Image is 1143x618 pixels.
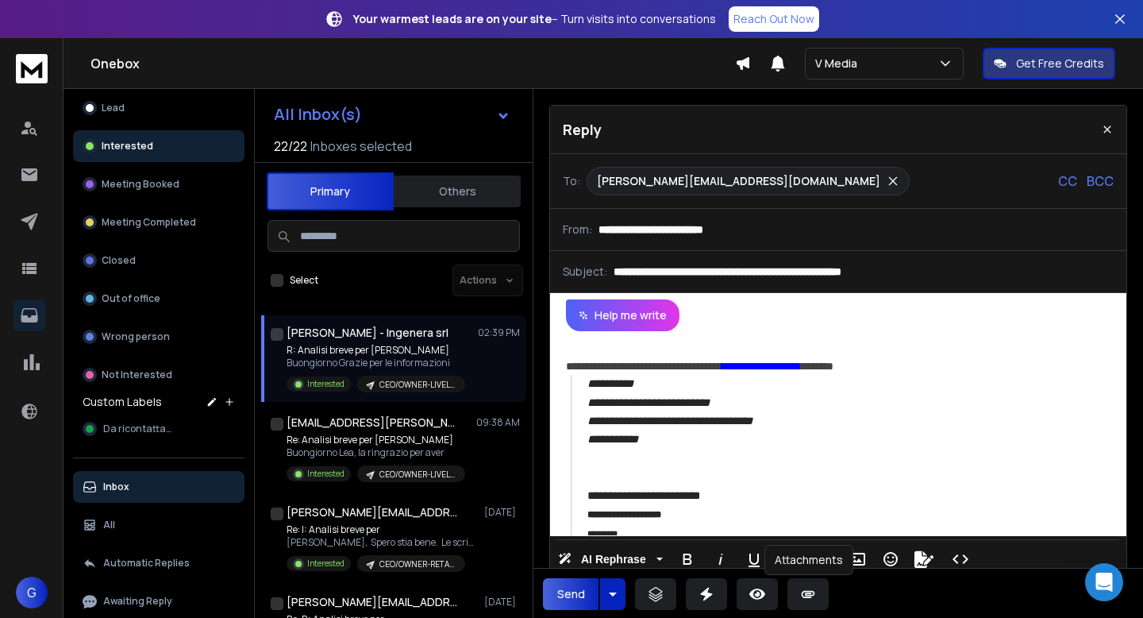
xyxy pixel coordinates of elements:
p: [PERSON_NAME], Spero stia bene. Le scrivo [287,536,477,549]
p: CEO/OWNER-RETARGETING EMAIL NON APERTE-LIVELLO 3 - CONSAPEVOLE DEL PROBLEMA -TARGET A -test 2 Copy [379,558,456,570]
strong: Your warmest leads are on your site [353,11,552,26]
button: Meeting Booked [73,168,244,200]
p: Out of office [102,292,160,305]
div: Attachments [764,545,853,575]
p: – Turn visits into conversations [353,11,716,27]
h1: [EMAIL_ADDRESS][PERSON_NAME][DOMAIN_NAME] [287,415,461,431]
button: Not Interested [73,359,244,391]
button: Underline (⌘U) [739,543,769,575]
p: Re: I: Analisi breve per [287,523,477,536]
p: CEO/OWNER-LIVELLO 3 - CONSAPEVOLE DEL PROBLEMA-PERSONALIZZAZIONI TARGET A-TEST 1 [379,469,456,481]
p: Meeting Completed [102,216,196,229]
p: Not Interested [102,369,172,381]
button: Automatic Replies [73,547,244,579]
h1: [PERSON_NAME] - Ingenera srl [287,325,448,341]
span: 22 / 22 [274,137,307,156]
button: AI Rephrase [555,543,666,575]
button: Lead [73,92,244,124]
button: G [16,577,48,608]
p: Reply [563,118,602,141]
button: Signature [909,543,939,575]
button: Insert Image (⌘P) [842,543,872,575]
div: Open Intercom Messenger [1085,563,1123,601]
p: Meeting Booked [102,178,179,191]
h1: Onebox [90,54,735,73]
button: Help me write [566,299,679,331]
p: Buongiorno Grazie per le informazioni [287,357,465,369]
button: Emoticons [876,543,906,575]
button: Get Free Credits [983,48,1115,79]
p: Interested [307,468,344,480]
p: [DATE] [484,596,520,608]
button: All Inbox(s) [261,98,523,130]
p: Buongiorno Lea, la ringrazio per aver [287,446,465,459]
h1: All Inbox(s) [274,106,362,122]
button: Awaiting Reply [73,585,244,617]
p: Get Free Credits [1016,56,1104,71]
button: Interested [73,130,244,162]
p: [PERSON_NAME][EMAIL_ADDRESS][DOMAIN_NAME] [597,173,880,189]
p: Wrong person [102,330,170,343]
p: CC [1058,172,1077,191]
p: Awaiting Reply [103,595,172,608]
p: Closed [102,254,136,267]
button: Others [394,174,521,209]
p: V Media [815,56,864,71]
button: Insert Link (⌘K) [809,543,839,575]
p: From: [563,222,592,238]
p: 09:38 AM [476,416,520,429]
p: Reach Out Now [733,11,814,27]
span: AI Rephrase [578,553,649,566]
p: Interested [307,558,344,570]
h3: Custom Labels [83,394,162,410]
button: Inbox [73,471,244,503]
p: To: [563,173,580,189]
p: All [103,519,115,531]
img: logo [16,54,48,83]
p: Interested [307,378,344,390]
p: Automatic Replies [103,557,190,570]
label: Select [290,274,318,287]
button: Code View [945,543,976,575]
span: Da ricontattare [103,423,175,435]
button: Meeting Completed [73,207,244,238]
p: Interested [102,140,153,153]
a: Reach Out Now [729,6,819,32]
h1: [PERSON_NAME][EMAIL_ADDRESS][DOMAIN_NAME] [287,504,461,520]
button: Da ricontattare [73,413,244,445]
p: [DATE] [484,506,520,519]
p: Subject: [563,264,607,280]
button: Primary [267,172,394,211]
p: Inbox [103,481,129,493]
button: All [73,509,244,541]
button: Wrong person [73,321,244,353]
button: Closed [73,245,244,276]
p: R: Analisi breve per [PERSON_NAME] [287,344,465,357]
p: Lead [102,102,125,114]
p: BCC [1087,172,1114,191]
h1: [PERSON_NAME][EMAIL_ADDRESS][DOMAIN_NAME] [287,594,461,610]
p: 02:39 PM [478,326,520,339]
h3: Inboxes selected [310,137,412,156]
button: Send [543,578,598,610]
p: CEO/OWNER-LIVELLO 3 - CONSAPEVOLE DEL PROBLEMA-PERSONALIZZAZIONI TARGET A-TEST 1 [379,379,456,391]
p: Re: Analisi breve per [PERSON_NAME] [287,434,465,446]
button: Out of office [73,283,244,315]
button: More Text [772,543,802,575]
